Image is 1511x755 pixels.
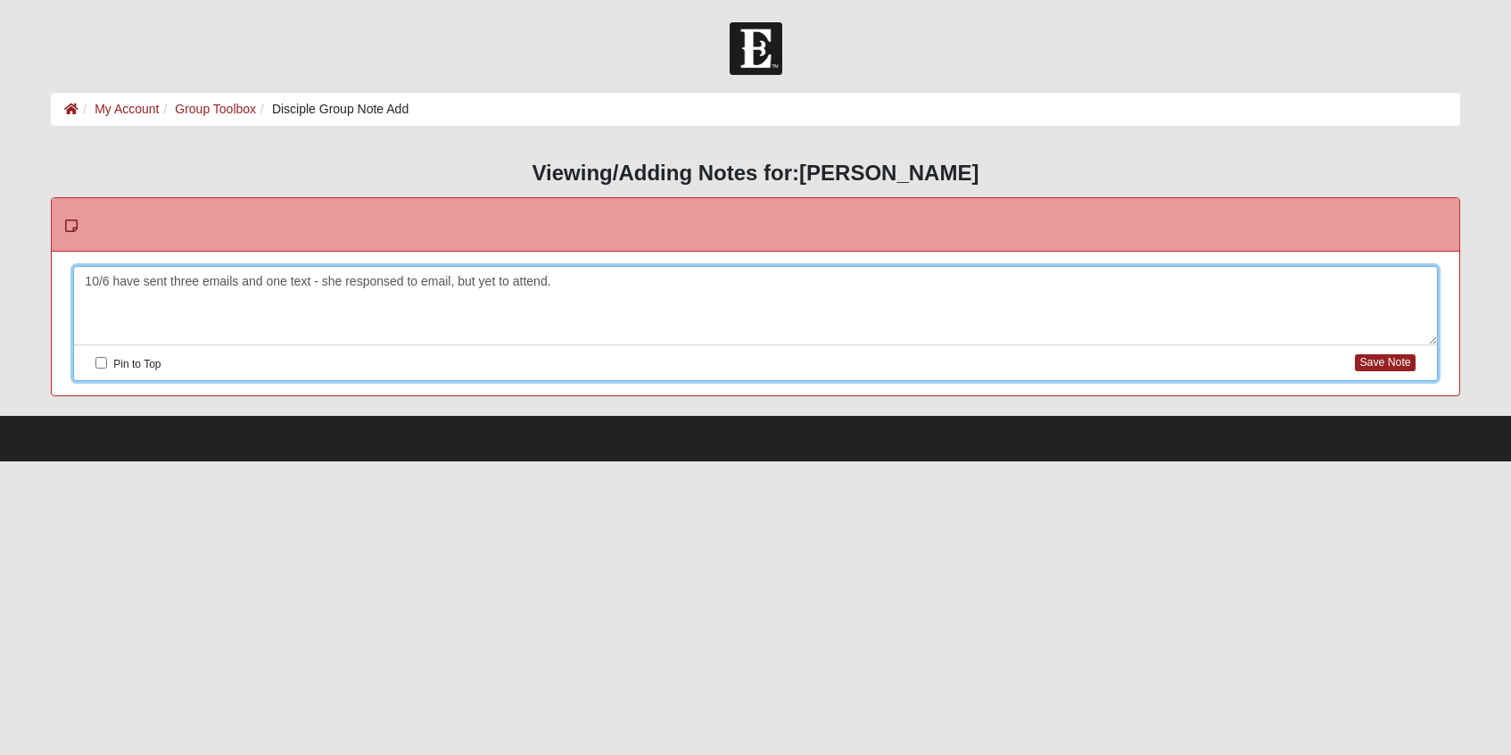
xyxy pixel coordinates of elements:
span: Pin to Top [113,358,161,370]
h3: Viewing/Adding Notes for: [51,161,1459,187]
a: Group Toolbox [175,102,256,116]
strong: [PERSON_NAME] [799,161,978,185]
div: 10/6 have sent three emails and one text - she responsed to email, but yet to attend. [74,267,1436,345]
img: Church of Eleven22 Logo [730,22,782,75]
a: My Account [95,102,159,116]
li: Disciple Group Note Add [256,100,409,119]
button: Save Note [1355,354,1415,371]
input: Pin to Top [95,357,107,369]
